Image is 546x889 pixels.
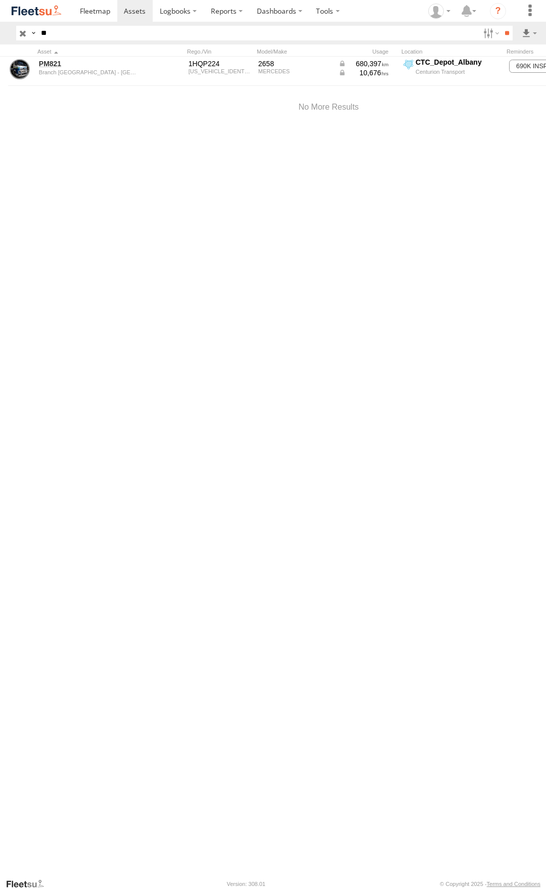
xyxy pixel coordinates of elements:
[338,68,389,77] div: Data from Vehicle CANbus
[258,59,331,68] div: 2658
[416,68,501,75] div: Centurion Transport
[187,48,253,55] div: Rego./Vin
[39,69,137,75] div: undefined
[487,881,540,887] a: Terms and Conditions
[6,879,52,889] a: Visit our Website
[37,48,139,55] div: Click to Sort
[258,68,331,74] div: MERCEDES
[401,48,503,55] div: Location
[425,4,454,19] div: Nathan Hislop
[416,58,501,67] div: CTC_Depot_Albany
[338,59,389,68] div: Data from Vehicle CANbus
[29,26,37,40] label: Search Query
[257,48,333,55] div: Model/Make
[189,59,251,68] div: 1HQP224
[521,26,538,40] label: Export results as...
[490,3,506,19] i: ?
[227,881,265,887] div: Version: 308.01
[401,58,503,85] label: Click to View Current Location
[10,59,30,79] a: View Asset Details
[10,4,63,18] img: fleetsu-logo-horizontal.svg
[39,59,137,68] a: PM821
[189,68,251,74] div: W1T96342420555061
[337,48,397,55] div: Usage
[440,881,540,887] div: © Copyright 2025 -
[479,26,501,40] label: Search Filter Options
